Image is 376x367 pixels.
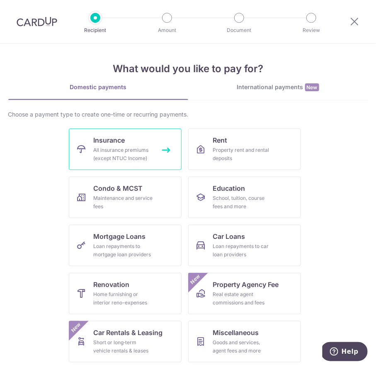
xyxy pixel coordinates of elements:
a: Car Rentals & LeasingShort or long‑term vehicle rentals & leasesNew [69,321,182,362]
span: Car Loans [213,231,245,241]
p: Recipient [72,26,119,34]
div: Domestic payments [8,83,188,91]
span: Help [19,6,36,13]
span: Insurance [94,135,125,145]
div: School, tuition, course fees and more [213,194,273,211]
a: Mortgage LoansLoan repayments to mortgage loan providers [69,225,182,266]
span: New [305,83,319,91]
div: Choose a payment type to create one-time or recurring payments. [8,110,368,119]
a: InsuranceAll insurance premiums (except NTUC Income) [69,129,182,170]
a: EducationSchool, tuition, course fees and more [188,177,301,218]
div: Loan repayments to mortgage loan providers [94,242,153,259]
div: Property rent and rental deposits [213,146,273,163]
span: New [188,273,202,287]
p: Amount [144,26,190,34]
a: Property Agency FeeReal estate agent commissions and feesNew [188,273,301,314]
a: RenovationHome furnishing or interior reno-expenses [69,273,182,314]
span: Education [213,183,245,193]
img: CardUp [17,17,57,27]
div: Short or long‑term vehicle rentals & leases [94,338,153,355]
span: Renovation [94,280,130,289]
span: Rent [213,135,228,145]
a: RentProperty rent and rental deposits [188,129,301,170]
p: Document [216,26,262,34]
span: Miscellaneous [213,328,259,338]
div: Goods and services, agent fees and more [213,338,273,355]
p: Review [288,26,335,34]
div: Real estate agent commissions and fees [213,290,273,307]
a: Car LoansLoan repayments to car loan providers [188,225,301,266]
span: Mortgage Loans [94,231,146,241]
span: New [69,321,82,335]
div: Home furnishing or interior reno-expenses [94,290,153,307]
div: All insurance premiums (except NTUC Income) [94,146,153,163]
div: International payments [188,83,368,92]
span: Property Agency Fee [213,280,279,289]
iframe: Opens a widget where you can find more information [323,342,368,363]
span: Condo & MCST [94,183,143,193]
span: Car Rentals & Leasing [94,328,163,338]
a: MiscellaneousGoods and services, agent fees and more [188,321,301,362]
a: Condo & MCSTMaintenance and service fees [69,177,182,218]
div: Maintenance and service fees [94,194,153,211]
div: Loan repayments to car loan providers [213,242,273,259]
h4: What would you like to pay for? [8,61,368,76]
